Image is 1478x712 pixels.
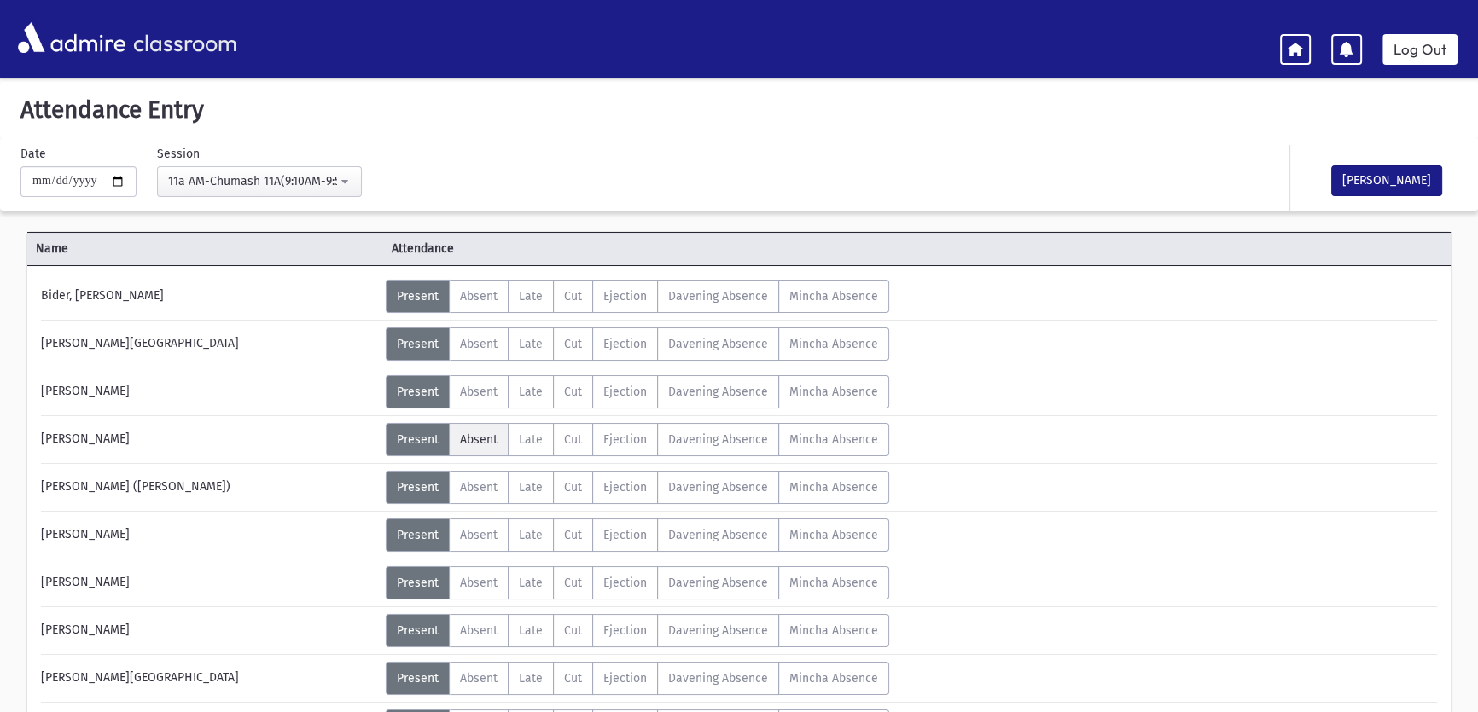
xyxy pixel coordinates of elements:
[32,614,386,647] div: [PERSON_NAME]
[397,385,439,399] span: Present
[603,576,647,590] span: Ejection
[32,471,386,504] div: [PERSON_NAME] ([PERSON_NAME])
[397,576,439,590] span: Present
[383,240,739,258] span: Attendance
[397,528,439,542] span: Present
[603,385,647,399] span: Ejection
[564,432,582,447] span: Cut
[397,623,439,638] span: Present
[386,518,889,552] div: AttTypes
[157,145,200,163] label: Session
[397,671,439,686] span: Present
[668,337,768,351] span: Davening Absence
[668,576,768,590] span: Davening Absence
[397,432,439,447] span: Present
[519,576,543,590] span: Late
[789,385,878,399] span: Mincha Absence
[789,432,878,447] span: Mincha Absence
[519,432,543,447] span: Late
[157,166,362,197] button: 11a AM-Chumash 11A(9:10AM-9:50AM)
[460,289,498,304] span: Absent
[564,289,582,304] span: Cut
[668,385,768,399] span: Davening Absence
[789,337,878,351] span: Mincha Absence
[519,623,543,638] span: Late
[789,623,878,638] span: Mincha Absence
[564,528,582,542] span: Cut
[386,375,889,408] div: AttTypes
[789,289,878,304] span: Mincha Absence
[1331,165,1442,196] button: [PERSON_NAME]
[460,576,498,590] span: Absent
[460,671,498,686] span: Absent
[130,15,237,61] span: classroom
[564,480,582,495] span: Cut
[603,480,647,495] span: Ejection
[668,289,768,304] span: Davening Absence
[519,385,543,399] span: Late
[20,145,46,163] label: Date
[168,172,337,190] div: 11a AM-Chumash 11A(9:10AM-9:50AM)
[519,337,543,351] span: Late
[460,337,498,351] span: Absent
[564,576,582,590] span: Cut
[603,623,647,638] span: Ejection
[519,671,543,686] span: Late
[14,96,1464,124] h5: Attendance Entry
[1382,34,1458,65] a: Log Out
[32,280,386,313] div: Bider, [PERSON_NAME]
[668,623,768,638] span: Davening Absence
[386,471,889,504] div: AttTypes
[460,480,498,495] span: Absent
[603,289,647,304] span: Ejection
[386,280,889,313] div: AttTypes
[397,289,439,304] span: Present
[519,480,543,495] span: Late
[564,337,582,351] span: Cut
[519,289,543,304] span: Late
[386,327,889,361] div: AttTypes
[564,385,582,399] span: Cut
[564,623,582,638] span: Cut
[32,375,386,408] div: [PERSON_NAME]
[386,566,889,599] div: AttTypes
[32,423,386,456] div: [PERSON_NAME]
[789,480,878,495] span: Mincha Absence
[14,18,130,57] img: AdmirePro
[564,671,582,686] span: Cut
[603,671,647,686] span: Ejection
[32,662,386,695] div: [PERSON_NAME][GEOGRAPHIC_DATA]
[32,518,386,552] div: [PERSON_NAME]
[386,662,889,695] div: AttTypes
[460,623,498,638] span: Absent
[789,528,878,542] span: Mincha Absence
[386,614,889,647] div: AttTypes
[460,528,498,542] span: Absent
[603,337,647,351] span: Ejection
[668,432,768,447] span: Davening Absence
[519,528,543,542] span: Late
[789,576,878,590] span: Mincha Absence
[397,337,439,351] span: Present
[27,240,383,258] span: Name
[460,432,498,447] span: Absent
[397,480,439,495] span: Present
[32,566,386,599] div: [PERSON_NAME]
[603,432,647,447] span: Ejection
[603,528,647,542] span: Ejection
[460,385,498,399] span: Absent
[668,480,768,495] span: Davening Absence
[386,423,889,456] div: AttTypes
[668,528,768,542] span: Davening Absence
[32,327,386,361] div: [PERSON_NAME][GEOGRAPHIC_DATA]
